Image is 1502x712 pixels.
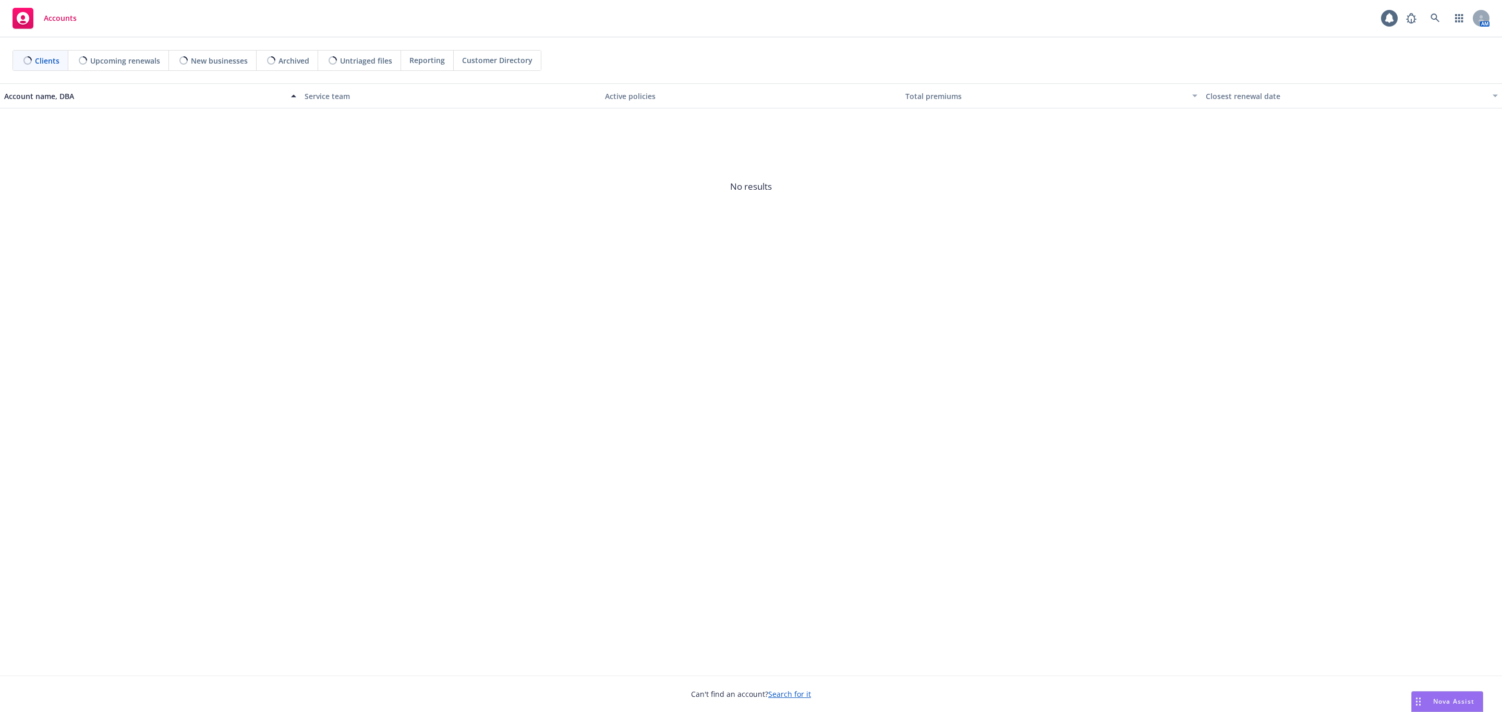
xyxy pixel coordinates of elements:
span: Nova Assist [1433,697,1474,706]
div: Service team [305,91,597,102]
button: Nova Assist [1411,691,1483,712]
a: Search for it [768,689,811,699]
span: Accounts [44,14,77,22]
span: Reporting [409,55,445,66]
div: Active policies [605,91,897,102]
button: Total premiums [901,83,1202,108]
div: Account name, DBA [4,91,285,102]
a: Accounts [8,4,81,33]
span: Upcoming renewals [90,55,160,66]
div: Drag to move [1412,692,1425,711]
span: Customer Directory [462,55,532,66]
a: Search [1425,8,1446,29]
a: Report a Bug [1401,8,1422,29]
div: Total premiums [905,91,1186,102]
a: Switch app [1449,8,1470,29]
button: Active policies [601,83,901,108]
span: Untriaged files [340,55,392,66]
div: Closest renewal date [1206,91,1486,102]
span: Can't find an account? [691,689,811,699]
span: Archived [278,55,309,66]
button: Service team [300,83,601,108]
span: Clients [35,55,59,66]
span: New businesses [191,55,248,66]
button: Closest renewal date [1202,83,1502,108]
